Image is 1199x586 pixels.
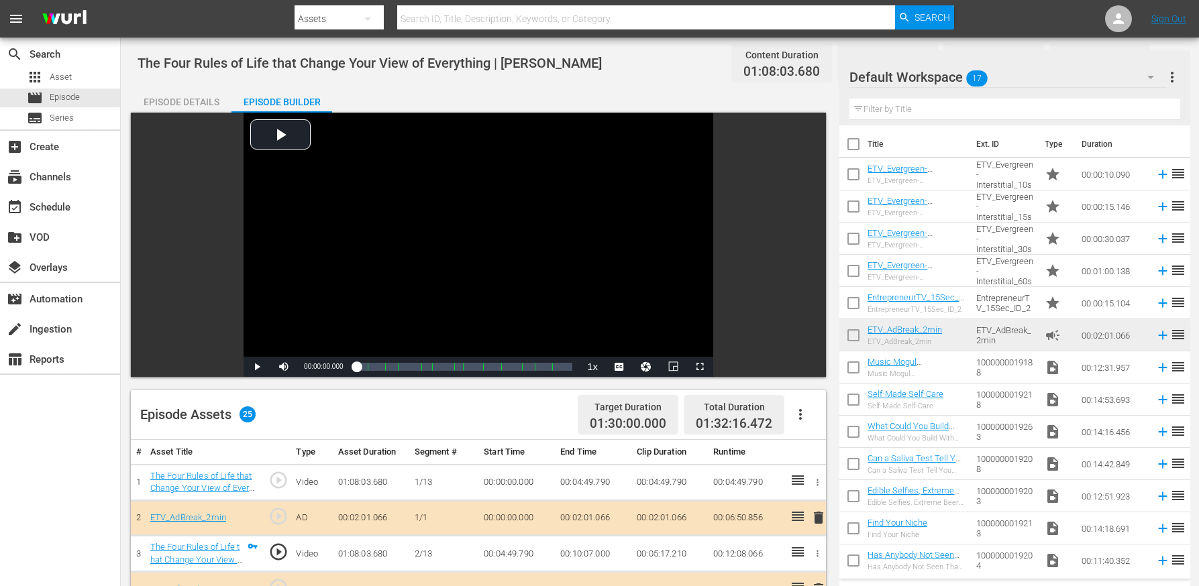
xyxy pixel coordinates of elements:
[231,86,332,118] div: Episode Builder
[1076,223,1150,255] td: 00:00:30.037
[333,500,409,536] td: 00:02:01.066
[131,86,231,118] div: Episode Details
[868,241,965,249] div: ETV_Evergreen-Interstitial_30s
[868,228,933,248] a: ETV_Evergreen-Interstitial_30s
[1061,46,1138,64] div: Total Duration
[1045,263,1061,279] span: Promo
[696,416,772,431] span: 01:32:16.472
[868,125,968,163] th: Title
[32,3,97,35] img: ans4CAIJ8jUAAAAAAAAAAAAAAAAAAAAAAAAgQb4GAAAAAAAAAAAAAAAAAAAAAAAAJMjXAAAAAAAAAAAAAAAAAAAAAAAAgAT5G...
[555,500,631,536] td: 00:02:01.066
[633,357,660,377] button: Jump To Time
[708,440,784,465] th: Runtime
[971,255,1039,287] td: ETV_Evergreen-Interstitial_60s
[304,363,343,370] span: 00:00:00.000
[971,319,1039,351] td: ETV_AdBreak_2min
[868,434,965,443] div: What Could You Build With Another $500,000?
[696,398,772,416] div: Total Duration
[50,111,74,125] span: Series
[131,500,145,536] td: 2
[708,464,784,500] td: 00:04:49.790
[1045,392,1061,408] span: Video
[333,440,409,465] th: Asset Duration
[409,536,479,572] td: 2/13
[1155,167,1170,182] svg: Add to Episode
[1155,392,1170,407] svg: Add to Episode
[7,199,23,215] span: Schedule
[606,357,633,377] button: Captions
[409,500,479,536] td: 1/1
[1164,61,1180,93] button: more_vert
[1076,319,1150,351] td: 00:02:01.066
[868,453,965,473] a: Can a Saliva Test Tell You Whether He's the One?
[1155,263,1170,278] svg: Add to Episode
[8,11,24,27] span: menu
[478,500,555,536] td: 00:00:00.000
[849,46,926,64] div: Ad Duration
[631,440,708,465] th: Clip Duration
[868,260,933,280] a: ETV_Evergreen-Interstitial_60s
[1045,456,1061,472] span: Video
[7,321,23,337] span: Ingestion
[1170,166,1186,182] span: reorder
[868,273,965,282] div: ETV_Evergreen-Interstitial_60s
[50,91,80,104] span: Episode
[868,357,957,387] a: Music Mogul [PERSON_NAME] Drops Business & Life Keys
[868,498,965,507] div: Edible Selfies, Extreme Beer Pong and More!
[1155,296,1170,310] svg: Add to Episode
[145,440,263,465] th: Asset Title
[1045,198,1061,215] span: Promo
[1155,231,1170,246] svg: Add to Episode
[478,440,555,465] th: Start Time
[868,292,964,312] a: EntrepreneurTV_15Sec_ID_2
[1076,158,1150,190] td: 00:00:10.090
[868,530,927,539] div: Find Your Niche
[1170,327,1186,343] span: reorder
[268,506,289,526] span: play_circle_outline
[1170,520,1186,536] span: reorder
[1170,262,1186,278] span: reorder
[590,398,666,416] div: Target Duration
[1155,328,1170,343] svg: Add to Episode
[27,90,43,106] span: Episode
[971,512,1039,544] td: 1000000019213
[868,305,965,314] div: EntrepreneurTV_15Sec_ID_2
[1076,480,1150,512] td: 00:12:51.923
[971,480,1039,512] td: 1000000019203
[1045,231,1061,247] span: Promo
[131,536,145,572] td: 3
[1076,512,1150,544] td: 00:14:18.691
[708,500,784,536] td: 00:06:50.856
[1074,125,1154,163] th: Duration
[868,176,965,185] div: ETV_Evergreen-Interstitial_10s
[268,470,289,490] span: play_circle_outline
[1045,552,1061,569] span: Video
[291,440,332,465] th: Type
[1170,423,1186,439] span: reorder
[868,196,933,216] a: ETV_Evergreen-Interstitial_15s
[1076,448,1150,480] td: 00:14:42.849
[686,357,713,377] button: Fullscreen
[631,500,708,536] td: 00:02:01.066
[1155,489,1170,504] svg: Add to Episode
[7,46,23,62] span: Search
[131,86,231,113] button: Episode Details
[811,510,827,526] span: delete
[1170,487,1186,504] span: reorder
[1045,166,1061,182] span: Promo
[7,291,23,307] span: Automation
[1155,521,1170,536] svg: Add to Episode
[915,5,950,30] span: Search
[811,508,827,528] button: delete
[7,351,23,367] span: Reports
[868,402,943,410] div: Self-Made Self-Care
[27,69,43,85] span: Asset
[868,421,957,441] a: What Could You Build With Another $500,000?
[131,464,145,500] td: 1
[333,464,409,500] td: 01:08:03.680
[231,86,332,113] button: Episode Builder
[590,416,666,432] span: 01:30:00.000
[409,440,479,465] th: Segment #
[478,536,555,572] td: 00:04:49.790
[1045,424,1061,440] span: Video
